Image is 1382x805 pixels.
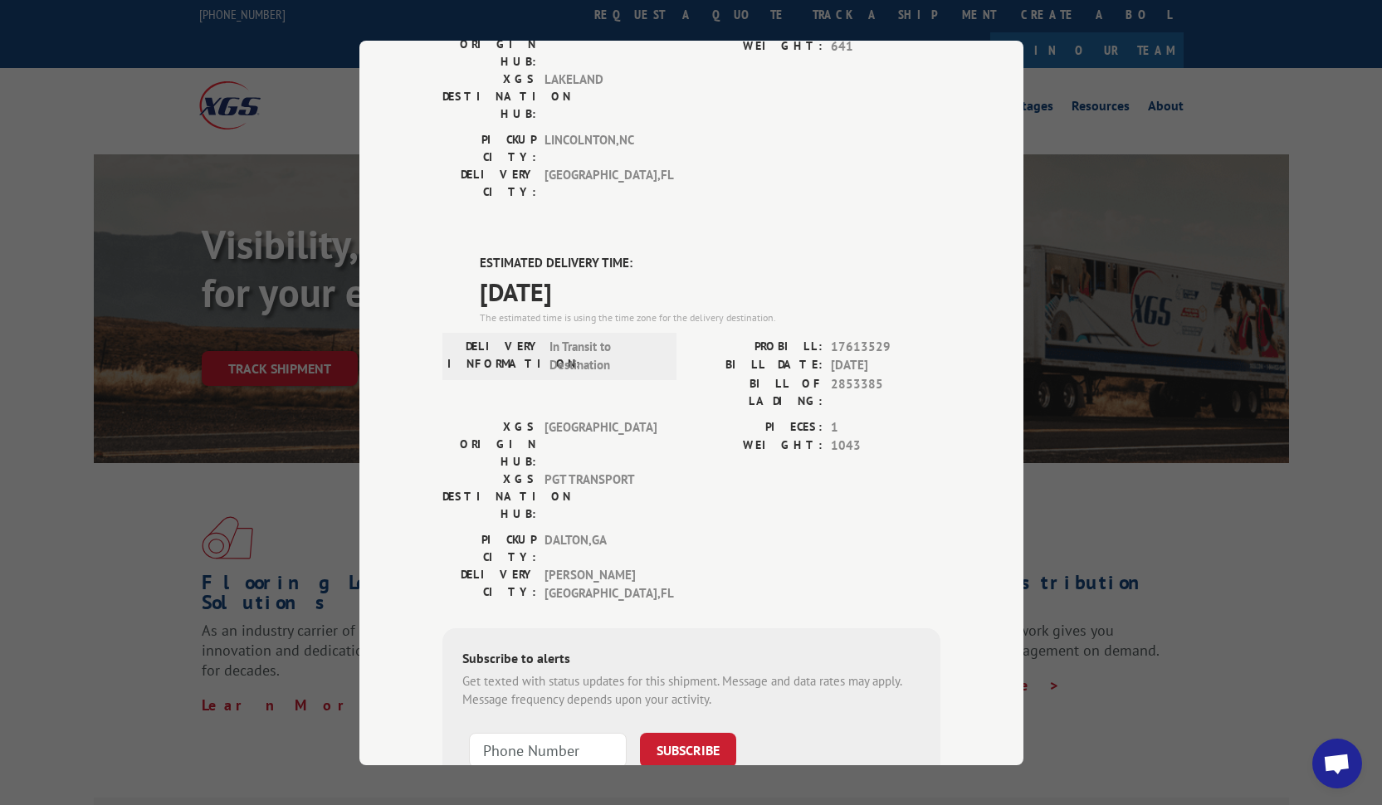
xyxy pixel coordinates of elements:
[831,37,940,56] span: 641
[469,732,627,767] input: Phone Number
[544,417,657,470] span: [GEOGRAPHIC_DATA]
[691,37,823,56] label: WEIGHT:
[442,166,536,201] label: DELIVERY CITY:
[544,166,657,201] span: [GEOGRAPHIC_DATA] , FL
[462,647,921,671] div: Subscribe to alerts
[544,18,657,71] span: CLT - CHARLOTTE
[462,671,921,709] div: Get texted with status updates for this shipment. Message and data rates may apply. Message frequ...
[831,356,940,375] span: [DATE]
[442,417,536,470] label: XGS ORIGIN HUB:
[831,417,940,437] span: 1
[691,417,823,437] label: PIECES:
[544,470,657,522] span: PGT TRANSPORT
[691,356,823,375] label: BILL DATE:
[480,272,940,310] span: [DATE]
[480,310,940,324] div: The estimated time is using the time zone for the delivery destination.
[442,71,536,123] label: XGS DESTINATION HUB:
[691,374,823,409] label: BILL OF LADING:
[544,565,657,603] span: [PERSON_NAME][GEOGRAPHIC_DATA] , FL
[442,470,536,522] label: XGS DESTINATION HUB:
[831,337,940,356] span: 17613529
[442,131,536,166] label: PICKUP CITY:
[442,530,536,565] label: PICKUP CITY:
[1312,739,1362,788] div: Open chat
[544,530,657,565] span: DALTON , GA
[691,337,823,356] label: PROBILL:
[544,71,657,123] span: LAKELAND
[831,437,940,456] span: 1043
[442,18,536,71] label: XGS ORIGIN HUB:
[447,337,541,374] label: DELIVERY INFORMATION:
[549,337,662,374] span: In Transit to Destination
[640,732,736,767] button: SUBSCRIBE
[480,254,940,273] label: ESTIMATED DELIVERY TIME:
[691,437,823,456] label: WEIGHT:
[544,131,657,166] span: LINCOLNTON , NC
[442,565,536,603] label: DELIVERY CITY:
[831,374,940,409] span: 2853385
